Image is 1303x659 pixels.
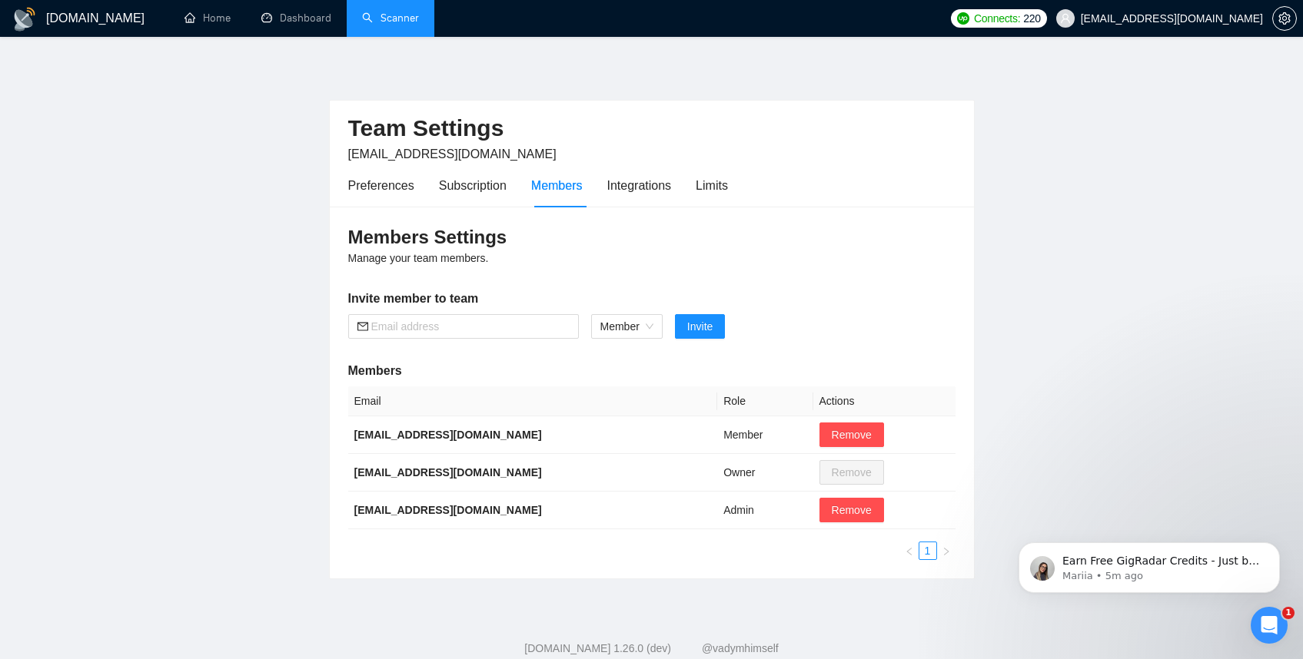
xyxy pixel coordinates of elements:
input: Email address [371,318,570,335]
li: 1 [919,541,937,560]
span: Connects: [974,10,1020,27]
th: Role [717,386,813,416]
h5: Members [348,362,956,380]
a: searchScanner [362,12,419,25]
img: logo [12,7,37,31]
span: 1 [1282,607,1295,619]
button: left [900,541,919,560]
div: Subscription [439,176,507,195]
td: Member [717,416,813,454]
div: Members [531,176,583,195]
td: Owner [717,454,813,492]
button: setting [1272,6,1297,31]
span: setting [1273,12,1296,25]
span: left [905,547,914,556]
a: homeHome [184,12,231,25]
td: Admin [717,492,813,529]
span: Remove [832,426,872,443]
h3: Members Settings [348,225,956,250]
a: dashboardDashboard [261,12,331,25]
a: [DOMAIN_NAME] 1.26.0 (dev) [524,642,671,654]
b: [EMAIL_ADDRESS][DOMAIN_NAME] [354,429,542,441]
span: user [1060,13,1071,24]
a: @vadymhimself [702,642,779,654]
div: Limits [696,176,728,195]
h2: Team Settings [348,113,956,144]
iframe: Intercom notifications message [996,510,1303,618]
span: mail [357,321,368,332]
span: Member [600,315,653,338]
button: right [937,541,956,560]
div: Integrations [607,176,672,195]
span: [EMAIL_ADDRESS][DOMAIN_NAME] [348,147,557,161]
button: Invite [675,314,725,339]
button: Remove [819,422,884,447]
img: upwork-logo.png [957,12,969,25]
b: [EMAIL_ADDRESS][DOMAIN_NAME] [354,466,542,479]
span: Manage your team members. [348,252,489,264]
span: 220 [1023,10,1040,27]
span: Invite [687,318,713,335]
li: Previous Page [900,541,919,560]
span: right [942,547,951,556]
a: 1 [919,542,936,559]
iframe: Intercom live chat [1251,607,1288,644]
h5: Invite member to team [348,290,956,308]
div: Preferences [348,176,414,195]
button: Remove [819,498,884,522]
a: setting [1272,12,1297,25]
li: Next Page [937,541,956,560]
span: Remove [832,502,872,518]
th: Email [348,386,718,416]
b: [EMAIL_ADDRESS][DOMAIN_NAME] [354,504,542,516]
th: Actions [813,386,956,416]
